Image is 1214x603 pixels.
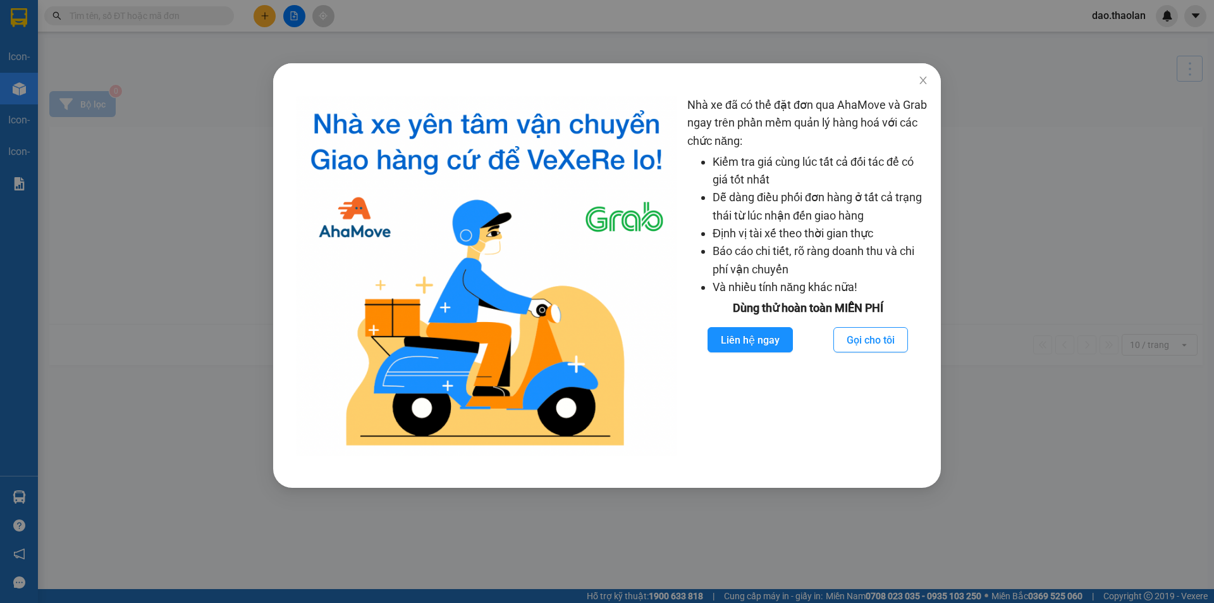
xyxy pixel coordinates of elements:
[905,63,941,99] button: Close
[713,242,928,278] li: Báo cáo chi tiết, rõ ràng doanh thu và chi phí vận chuyển
[713,278,928,296] li: Và nhiều tính năng khác nữa!
[713,225,928,242] li: Định vị tài xế theo thời gian thực
[687,96,928,456] div: Nhà xe đã có thể đặt đơn qua AhaMove và Grab ngay trên phần mềm quản lý hàng hoá với các chức năng:
[721,332,780,348] span: Liên hệ ngay
[833,327,908,352] button: Gọi cho tôi
[708,327,793,352] button: Liên hệ ngay
[713,153,928,189] li: Kiểm tra giá cùng lúc tất cả đối tác để có giá tốt nhất
[918,75,928,85] span: close
[847,332,895,348] span: Gọi cho tôi
[296,96,677,456] img: logo
[713,189,928,225] li: Dễ dàng điều phối đơn hàng ở tất cả trạng thái từ lúc nhận đến giao hàng
[687,299,928,317] div: Dùng thử hoàn toàn MIỄN PHÍ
